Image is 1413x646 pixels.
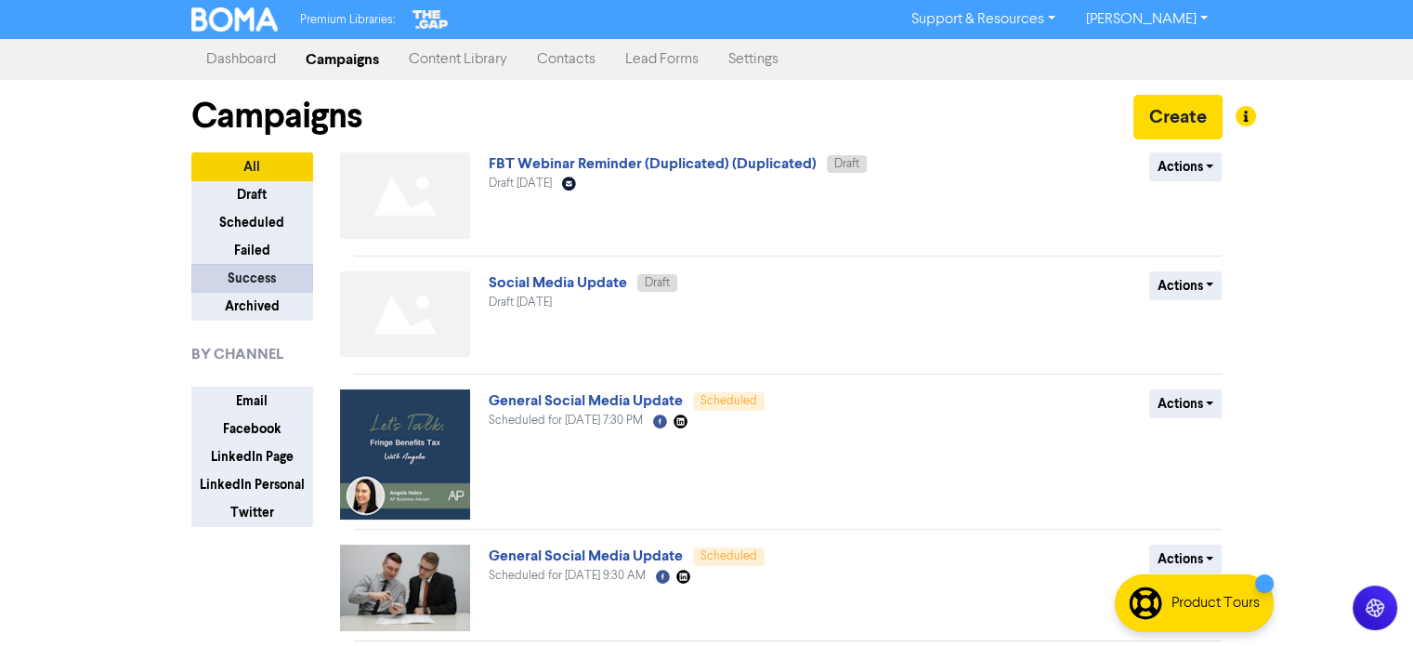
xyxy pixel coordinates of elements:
[522,41,610,78] a: Contacts
[191,387,313,415] button: Email
[191,264,313,293] button: Success
[1149,389,1223,418] button: Actions
[1149,152,1223,181] button: Actions
[340,389,470,520] img: image_1756965457734.png
[394,41,522,78] a: Content Library
[191,208,313,237] button: Scheduled
[489,154,817,173] a: FBT Webinar Reminder (Duplicated) (Duplicated)
[191,292,313,321] button: Archived
[191,470,313,499] button: LinkedIn Personal
[489,570,646,582] span: Scheduled for [DATE] 9:30 AM
[489,273,627,292] a: Social Media Update
[1149,545,1223,573] button: Actions
[191,236,313,265] button: Failed
[1070,5,1222,34] a: [PERSON_NAME]
[834,158,859,170] span: Draft
[700,550,757,562] span: Scheduled
[340,271,470,358] img: Not found
[489,297,552,309] span: Draft [DATE]
[489,391,683,410] a: General Social Media Update
[191,180,313,209] button: Draft
[300,14,395,26] span: Premium Libraries:
[1320,557,1413,646] iframe: Chat Widget
[410,7,451,32] img: The Gap
[291,41,394,78] a: Campaigns
[896,5,1070,34] a: Support & Resources
[700,395,757,407] span: Scheduled
[1133,95,1223,139] button: Create
[191,343,283,365] span: BY CHANNEL
[1149,271,1223,300] button: Actions
[489,415,643,427] span: Scheduled for [DATE] 7:30 PM
[191,41,291,78] a: Dashboard
[340,545,470,631] img: image_1756964866850.jpg
[340,152,470,239] img: Not found
[489,547,683,565] a: General Social Media Update
[489,178,552,190] span: Draft [DATE]
[191,7,279,32] img: BOMA Logo
[713,41,793,78] a: Settings
[610,41,713,78] a: Lead Forms
[191,152,313,181] button: All
[191,95,362,138] h1: Campaigns
[191,415,313,443] button: Facebook
[645,277,670,289] span: Draft
[191,442,313,471] button: LinkedIn Page
[191,498,313,527] button: Twitter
